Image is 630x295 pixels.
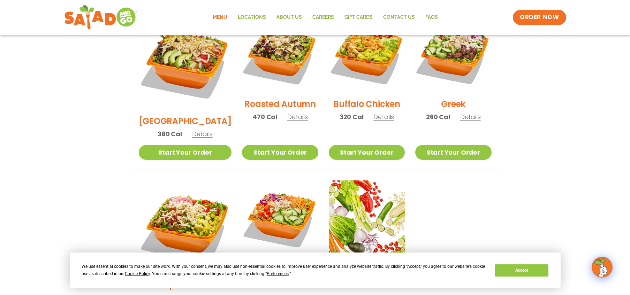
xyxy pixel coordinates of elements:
[329,145,405,160] a: Start Your Order
[329,180,405,256] img: Product photo for Build Your Own
[339,9,378,25] a: GIFT CARDS
[441,98,465,110] h2: Greek
[513,10,566,25] a: ORDER NOW
[244,98,316,110] h2: Roasted Autumn
[139,180,232,273] img: Product photo for Jalapeño Ranch Salad
[242,180,318,256] img: Product photo for Thai Salad
[82,263,486,278] div: We use essential cookies to make our site work. With your consent, we may also use non-essential ...
[460,112,481,121] span: Details
[271,9,307,25] a: About Us
[592,257,612,277] img: wpChatIcon
[415,145,491,160] a: Start Your Order
[158,129,182,139] span: 380 Cal
[340,112,364,122] span: 320 Cal
[242,17,318,93] img: Product photo for Roasted Autumn Salad
[378,9,420,25] a: Contact Us
[139,145,232,160] a: Start Your Order
[267,271,289,276] span: Preferences
[426,112,450,122] span: 260 Cal
[329,17,405,93] img: Product photo for Buffalo Chicken Salad
[192,130,213,138] span: Details
[125,271,150,276] span: Cookie Policy
[242,145,318,160] a: Start Your Order
[70,253,561,288] div: Cookie Consent Prompt
[420,9,443,25] a: FAQs
[252,112,277,122] span: 470 Cal
[333,98,400,110] h2: Buffalo Chicken
[139,17,232,110] img: Product photo for BBQ Ranch Salad
[307,9,339,25] a: Careers
[373,112,394,121] span: Details
[520,13,559,22] span: ORDER NOW
[287,112,308,121] span: Details
[207,9,233,25] a: Menu
[415,17,491,93] img: Product photo for Greek Salad
[495,264,548,277] button: Accept
[64,3,138,31] img: new-SAG-logo-768×292
[207,9,443,25] nav: Menu
[139,115,232,127] h2: [GEOGRAPHIC_DATA]
[233,9,271,25] a: Locations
